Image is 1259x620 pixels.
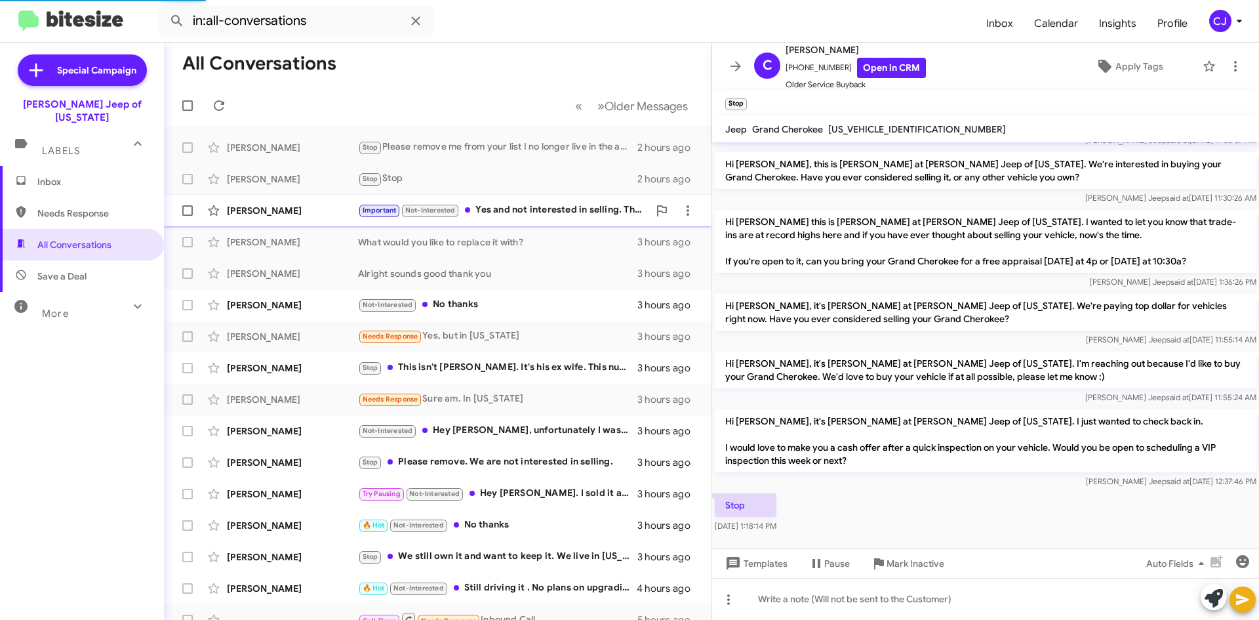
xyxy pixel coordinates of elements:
[637,424,701,438] div: 3 hours ago
[1167,335,1189,344] span: said at
[358,518,637,533] div: No thanks
[358,455,637,470] div: Please remove. We are not interested in selling.
[227,204,358,217] div: [PERSON_NAME]
[860,552,955,575] button: Mark Inactive
[976,5,1024,43] a: Inbox
[597,98,605,114] span: »
[637,582,701,595] div: 4 hours ago
[393,584,444,592] span: Not-Interested
[763,55,772,76] span: C
[1136,552,1220,575] button: Auto Fields
[37,270,87,283] span: Save a Deal
[1166,392,1189,402] span: said at
[786,42,926,58] span: [PERSON_NAME]
[57,64,136,77] span: Special Campaign
[715,352,1256,388] p: Hi [PERSON_NAME], it's [PERSON_NAME] at [PERSON_NAME] Jeep of [US_STATE]. I'm reaching out becaus...
[227,487,358,501] div: [PERSON_NAME]
[227,393,358,406] div: [PERSON_NAME]
[1086,335,1256,344] span: [PERSON_NAME] Jeep [DATE] 11:55:14 AM
[887,552,944,575] span: Mark Inactive
[363,584,385,592] span: 🔥 Hot
[227,550,358,564] div: [PERSON_NAME]
[409,489,460,498] span: Not-Interested
[575,98,582,114] span: «
[637,330,701,343] div: 3 hours ago
[363,175,378,183] span: Stop
[363,206,397,215] span: Important
[227,299,358,312] div: [PERSON_NAME]
[37,207,149,220] span: Needs Response
[358,171,637,186] div: Stop
[227,267,358,280] div: [PERSON_NAME]
[42,308,69,320] span: More
[637,141,701,154] div: 2 hours ago
[725,98,747,110] small: Stop
[786,58,926,78] span: [PHONE_NUMBER]
[715,493,776,517] p: Stop
[637,362,701,375] div: 3 hours ago
[752,123,823,135] span: Grand Cherokee
[363,521,385,529] span: 🔥 Hot
[363,489,401,498] span: Try Pausing
[828,123,1006,135] span: [US_VEHICLE_IDENTIFICATION_NUMBER]
[18,54,147,86] a: Special Campaign
[358,140,637,155] div: Please remove me from your list I no longer live in the area
[637,173,701,186] div: 2 hours ago
[37,175,149,188] span: Inbox
[723,552,788,575] span: Templates
[637,519,701,532] div: 3 hours ago
[363,363,378,372] span: Stop
[1024,5,1089,43] a: Calendar
[358,392,637,407] div: Sure am. In [US_STATE]
[715,294,1256,331] p: Hi [PERSON_NAME], it's [PERSON_NAME] at [PERSON_NAME] Jeep of [US_STATE]. We're paying top dollar...
[227,456,358,469] div: [PERSON_NAME]
[182,53,336,74] h1: All Conversations
[358,329,637,344] div: Yes, but in [US_STATE]
[363,143,378,152] span: Stop
[363,332,418,341] span: Needs Response
[358,360,637,375] div: This isn't [PERSON_NAME]. It's his ex wife. This number has ALWAYS been mine. Please remove this ...
[590,93,696,119] button: Next
[715,521,776,531] span: [DATE] 1:18:14 PM
[358,486,637,501] div: Hey [PERSON_NAME]. I sold it a few years ago and purchased a ford maverick hybrid.
[1085,392,1256,402] span: [PERSON_NAME] Jeep [DATE] 11:55:24 AM
[358,203,649,218] div: Yes and not interested in selling. Thanks
[363,552,378,561] span: Stop
[1198,10,1245,32] button: CJ
[227,330,358,343] div: [PERSON_NAME]
[363,458,378,466] span: Stop
[725,123,747,135] span: Jeep
[227,173,358,186] div: [PERSON_NAME]
[637,550,701,564] div: 3 hours ago
[363,426,413,435] span: Not-Interested
[227,519,358,532] div: [PERSON_NAME]
[637,299,701,312] div: 3 hours ago
[405,206,456,215] span: Not-Interested
[637,456,701,469] div: 3 hours ago
[227,424,358,438] div: [PERSON_NAME]
[227,141,358,154] div: [PERSON_NAME]
[363,395,418,403] span: Needs Response
[42,145,80,157] span: Labels
[1147,5,1198,43] a: Profile
[1146,552,1209,575] span: Auto Fields
[605,99,688,114] span: Older Messages
[637,236,701,249] div: 3 hours ago
[358,549,637,564] div: We still own it and want to keep it. We live in [US_STATE] now so please take us off of your list.
[637,393,701,406] div: 3 hours ago
[568,93,696,119] nav: Page navigation example
[227,362,358,375] div: [PERSON_NAME]
[393,521,444,529] span: Not-Interested
[227,582,358,595] div: [PERSON_NAME]
[798,552,860,575] button: Pause
[1089,5,1147,43] span: Insights
[715,409,1256,472] p: Hi [PERSON_NAME], it's [PERSON_NAME] at [PERSON_NAME] Jeep of [US_STATE]. I just wanted to check ...
[358,423,637,438] div: Hey [PERSON_NAME], unfortunately I wasn't able to afford the jeep after losing my job and it was ...
[715,210,1256,273] p: Hi [PERSON_NAME] this is [PERSON_NAME] at [PERSON_NAME] Jeep of [US_STATE]. I wanted to let you k...
[159,5,434,37] input: Search
[1115,54,1163,78] span: Apply Tags
[637,487,701,501] div: 3 hours ago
